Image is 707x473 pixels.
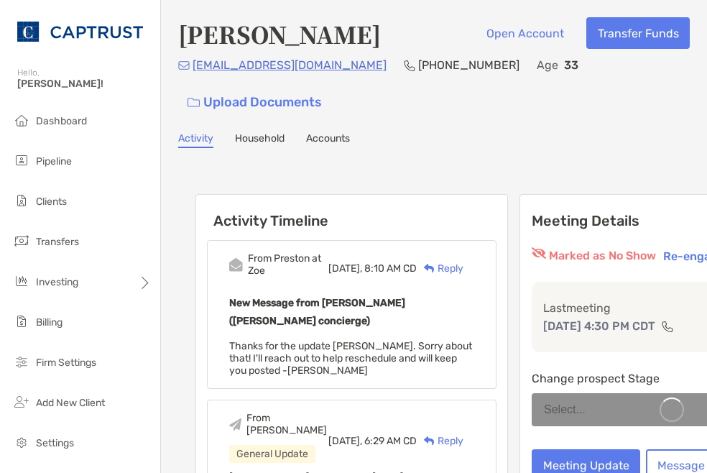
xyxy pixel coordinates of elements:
[13,393,30,410] img: add_new_client icon
[364,435,417,447] span: 6:29 AM CD
[328,262,362,275] span: [DATE],
[404,60,415,71] img: Phone Icon
[17,78,152,90] span: [PERSON_NAME]!
[475,17,575,49] button: Open Account
[178,87,331,118] a: Upload Documents
[178,132,213,148] a: Activity
[661,321,674,332] img: communication type
[13,272,30,290] img: investing icon
[13,192,30,209] img: clients icon
[306,132,350,148] a: Accounts
[235,132,285,148] a: Household
[229,297,405,327] b: New Message from [PERSON_NAME] ([PERSON_NAME] concierge)
[418,56,519,74] p: [PHONE_NUMBER]
[13,152,30,169] img: pipeline icon
[36,115,87,127] span: Dashboard
[13,313,30,330] img: billing icon
[193,56,387,74] p: [EMAIL_ADDRESS][DOMAIN_NAME]
[188,98,200,108] img: button icon
[36,276,78,288] span: Investing
[417,433,463,449] div: Reply
[36,155,72,167] span: Pipeline
[246,412,328,436] div: From [PERSON_NAME]
[36,196,67,208] span: Clients
[229,445,315,463] div: General Update
[13,232,30,249] img: transfers icon
[424,264,435,273] img: Reply icon
[537,56,558,74] p: Age
[196,195,507,229] h6: Activity Timeline
[586,17,690,49] button: Transfer Funds
[229,418,241,431] img: Event icon
[36,437,74,449] span: Settings
[36,397,105,409] span: Add New Client
[229,258,243,272] img: Event icon
[36,316,63,329] span: Billing
[549,247,656,265] p: Marked as No Show
[178,61,190,70] img: Email Icon
[424,436,435,446] img: Reply icon
[17,6,143,58] img: CAPTRUST Logo
[364,262,417,275] span: 8:10 AM CD
[178,17,381,50] h4: [PERSON_NAME]
[417,261,463,276] div: Reply
[532,247,546,259] img: red eyr
[13,433,30,451] img: settings icon
[543,317,655,335] p: [DATE] 4:30 PM CDT
[13,353,30,370] img: firm-settings icon
[564,56,578,74] p: 33
[229,340,472,377] span: Thanks for the update [PERSON_NAME]. Sorry about that! I'll reach out to help reschedule and will...
[328,435,362,447] span: [DATE],
[13,111,30,129] img: dashboard icon
[36,236,79,248] span: Transfers
[36,357,96,369] span: Firm Settings
[248,252,328,277] div: From Preston at Zoe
